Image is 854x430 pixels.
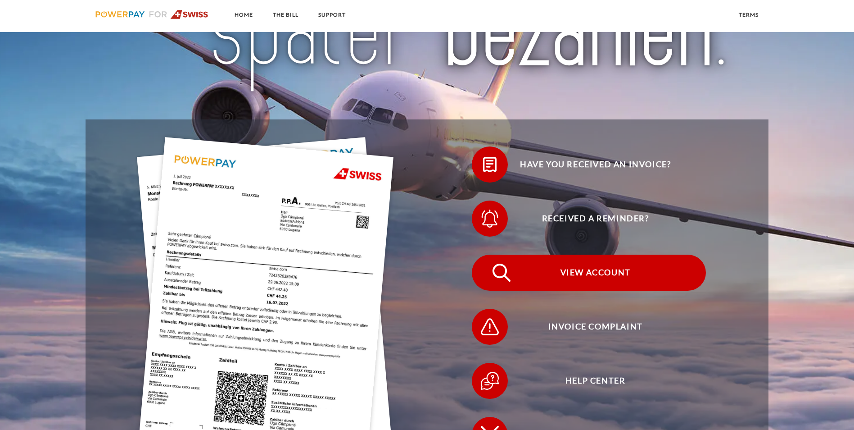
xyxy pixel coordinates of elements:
span: Have you received an invoice? [485,146,705,183]
img: qb_warning.svg [479,316,501,338]
img: qb_bell.svg [479,207,501,230]
span: Invoice complaint [485,309,705,345]
img: qb_bill.svg [479,153,501,176]
img: logo-swiss.svg [95,10,208,19]
button: Have you received an invoice? [472,146,706,183]
button: Help Center [472,363,706,399]
span: Help Center [485,363,705,399]
a: Home [227,7,261,23]
img: qb_help.svg [479,370,501,392]
img: qb_search.svg [490,261,513,284]
a: Terms [731,7,766,23]
a: SUPPORT [311,7,353,23]
span: View Account [485,255,705,291]
button: View Account [472,255,706,291]
button: Received a reminder? [472,201,706,237]
a: THE BILL [265,7,306,23]
span: Received a reminder? [485,201,705,237]
button: Invoice complaint [472,309,706,345]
